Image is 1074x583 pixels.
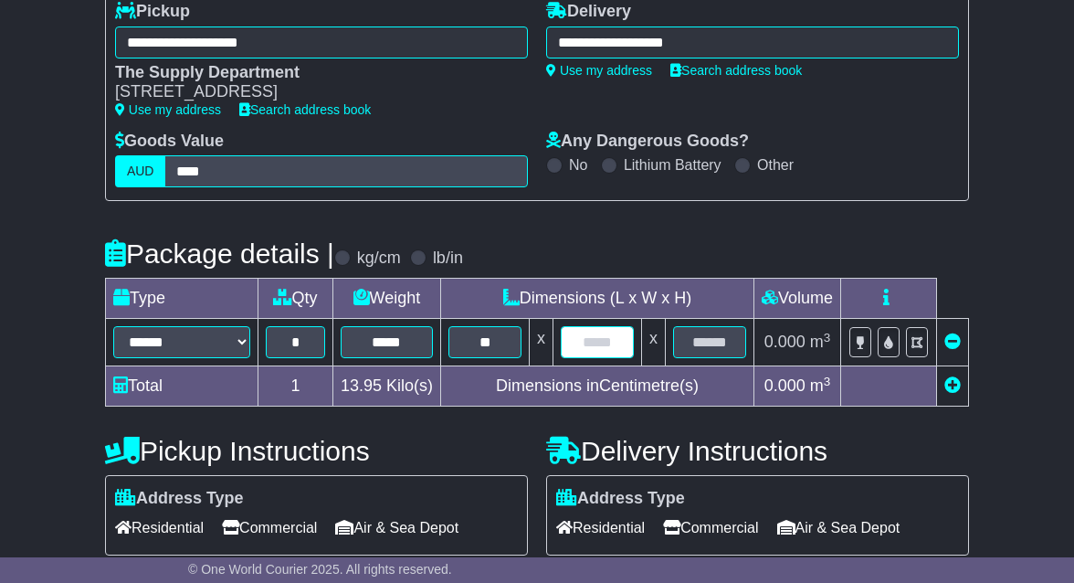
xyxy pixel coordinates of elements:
[258,279,332,319] td: Qty
[115,82,510,102] div: [STREET_ADDRESS]
[754,279,841,319] td: Volume
[188,562,452,577] span: © One World Courier 2025. All rights reserved.
[569,156,587,174] label: No
[115,155,166,187] label: AUD
[764,333,805,351] span: 0.000
[105,366,258,407] td: Total
[642,319,666,366] td: x
[663,514,758,542] span: Commercial
[222,514,317,542] span: Commercial
[357,249,401,269] label: kg/cm
[258,366,332,407] td: 1
[546,63,652,78] a: Use my address
[757,156,794,174] label: Other
[546,2,631,22] label: Delivery
[824,331,831,344] sup: 3
[530,319,553,366] td: x
[944,376,961,395] a: Add new item
[115,2,190,22] label: Pickup
[556,489,685,509] label: Address Type
[546,436,969,466] h4: Delivery Instructions
[944,333,961,351] a: Remove this item
[810,376,831,395] span: m
[239,102,371,117] a: Search address book
[115,514,204,542] span: Residential
[115,63,510,83] div: The Supply Department
[115,489,244,509] label: Address Type
[670,63,802,78] a: Search address book
[115,102,221,117] a: Use my address
[777,514,900,542] span: Air & Sea Depot
[115,132,224,152] label: Goods Value
[764,376,805,395] span: 0.000
[441,279,754,319] td: Dimensions (L x W x H)
[556,514,645,542] span: Residential
[332,366,440,407] td: Kilo(s)
[105,279,258,319] td: Type
[335,514,458,542] span: Air & Sea Depot
[433,249,463,269] label: lb/in
[624,156,721,174] label: Lithium Battery
[824,375,831,388] sup: 3
[810,333,831,351] span: m
[441,366,754,407] td: Dimensions in Centimetre(s)
[105,238,334,269] h4: Package details |
[332,279,440,319] td: Weight
[546,132,749,152] label: Any Dangerous Goods?
[341,376,382,395] span: 13.95
[105,436,528,466] h4: Pickup Instructions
